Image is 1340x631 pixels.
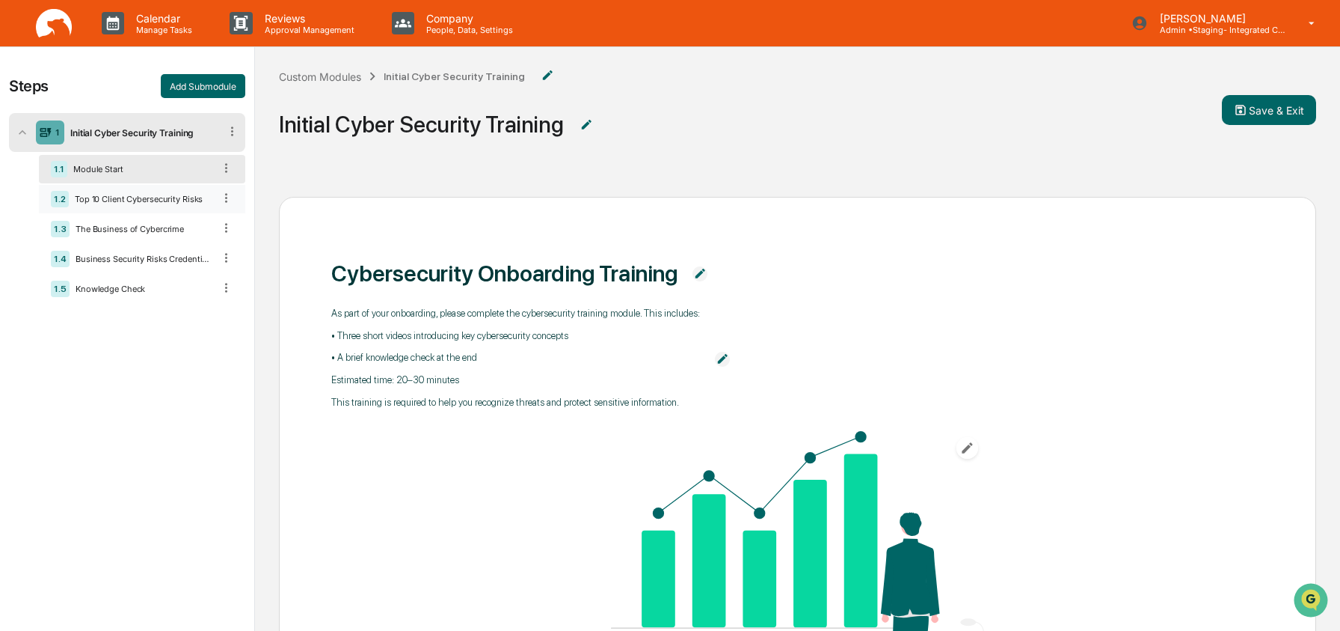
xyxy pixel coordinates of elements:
a: 🔎Data Lookup [9,211,100,238]
button: Add Submodule [161,74,245,98]
span: Pylon [149,254,181,265]
div: 🗄️ [108,190,120,202]
p: • A brief knowledge check at the end [331,352,700,365]
a: 🗄️Attestations [102,183,191,210]
img: Additional Document Icon [715,352,730,367]
div: 1.2 [51,191,69,207]
a: 🖐️Preclearance [9,183,102,210]
div: Cybersecurity Onboarding Training [331,260,677,287]
div: We're available if you need us! [51,129,189,141]
div: 🖐️ [15,190,27,202]
p: People, Data, Settings [414,25,520,35]
div: 1.4 [51,251,70,267]
p: Admin • Staging- Integrated Compliance Advisors [1148,25,1287,35]
div: Business Security Risks Credential Attacks & Account Takeover Explained [70,254,213,264]
p: Estimated time: 20–30 minutes [331,374,700,387]
img: logo [36,9,72,38]
p: • Three short videos introducing key cybersecurity concepts [331,330,700,343]
p: Approval Management [253,25,362,35]
div: 1 [55,127,60,138]
img: 1746055101610-c473b297-6a78-478c-a979-82029cc54cd1 [15,115,42,141]
iframe: Open customer support [1292,582,1333,622]
span: Attestations [123,189,185,204]
p: Manage Tasks [124,25,200,35]
div: 1.3 [51,221,70,237]
div: Initial Cyber Security Training [279,111,564,138]
img: Additional Document Icon [692,266,707,281]
div: 1.1 [51,161,67,177]
div: 1.5 [51,281,70,297]
div: 🔎 [15,219,27,231]
div: Start new chat [51,115,245,129]
span: Preclearance [30,189,96,204]
div: Initial Cyber Security Training [64,127,219,138]
div: Module Start [67,164,213,174]
p: Calendar [124,12,200,25]
div: Custom Modules [279,70,361,83]
img: Additional Document Icon [579,118,594,132]
div: Initial Cyber Security Training [384,70,525,82]
div: The Business of Cybercrime [70,224,213,234]
img: Additional Document Icon [540,68,555,83]
div: Steps [9,77,49,95]
div: Knowledge Check [70,284,213,294]
button: Save & Exit [1222,95,1316,125]
p: Reviews [253,12,362,25]
p: This training is required to help you recognize threats and protect sensitive information. [331,397,700,409]
button: Start new chat [254,119,272,137]
p: Company [414,12,520,25]
a: Powered byPylon [105,253,181,265]
p: As part of your onboarding, please complete the cybersecurity training module. This includes: [331,308,700,320]
div: Top 10 Client Cybersecurity Risks [69,194,213,204]
p: [PERSON_NAME] [1148,12,1287,25]
p: How can we help? [15,31,272,55]
span: Data Lookup [30,217,94,232]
